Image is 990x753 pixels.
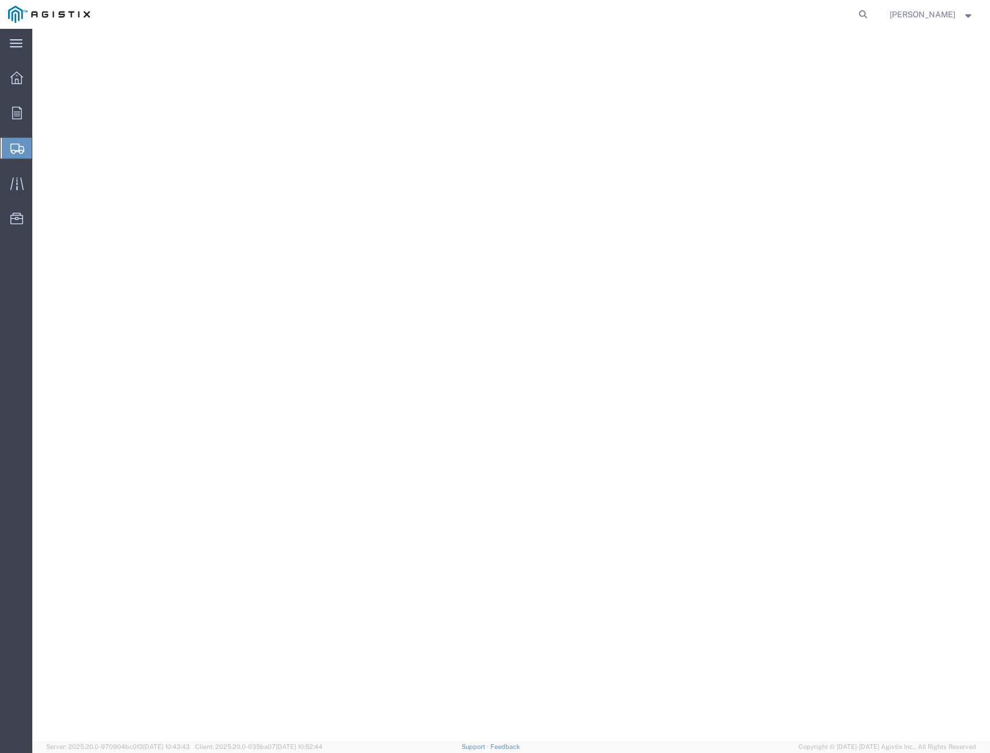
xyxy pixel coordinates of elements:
[8,6,90,23] img: logo
[276,743,322,750] span: [DATE] 10:52:44
[889,7,974,21] button: [PERSON_NAME]
[798,742,976,752] span: Copyright © [DATE]-[DATE] Agistix Inc., All Rights Reserved
[890,8,955,21] span: Leilani Castellanos
[462,743,490,750] a: Support
[46,743,190,750] span: Server: 2025.20.0-970904bc0f3
[490,743,520,750] a: Feedback
[32,29,990,741] iframe: FS Legacy Container
[195,743,322,750] span: Client: 2025.20.0-035ba07
[143,743,190,750] span: [DATE] 10:43:43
